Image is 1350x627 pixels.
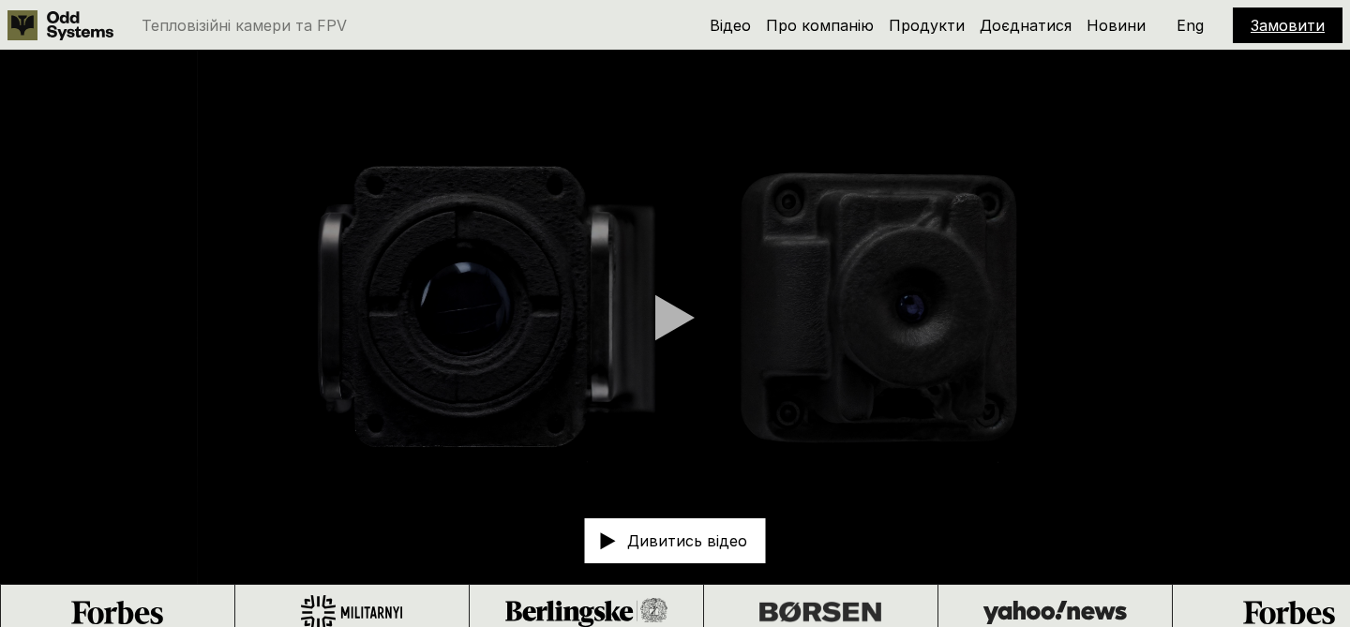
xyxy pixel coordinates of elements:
a: Новини [1087,16,1146,35]
a: Про компанію [766,16,874,35]
a: Замовити [1251,16,1325,35]
p: Тепловізійні камери та FPV [142,18,347,33]
p: Eng [1177,18,1204,33]
p: Дивитись відео [627,533,747,548]
a: Відео [710,16,751,35]
a: Продукти [889,16,965,35]
a: Доєднатися [980,16,1072,35]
